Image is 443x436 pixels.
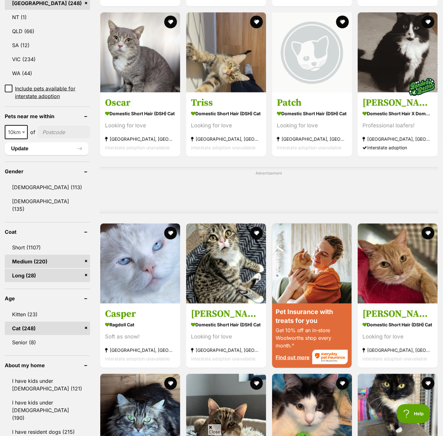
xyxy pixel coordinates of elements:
[5,296,90,301] header: Age
[100,92,180,157] a: Oscar Domestic Short Hair (DSH) Cat Looking for love [GEOGRAPHIC_DATA], [GEOGRAPHIC_DATA] Interst...
[362,356,427,361] span: Interstate adoption unavailable
[191,121,261,130] div: Looking for love
[5,255,90,268] a: Medium (220)
[105,145,170,150] span: Interstate adoption unavailable
[272,92,352,157] a: Patch Domestic Short Hair (DSH) Cat Looking for love [GEOGRAPHIC_DATA], [GEOGRAPHIC_DATA] Interst...
[164,16,177,28] button: favourite
[250,16,263,28] button: favourite
[105,135,175,143] strong: [GEOGRAPHIC_DATA], [GEOGRAPHIC_DATA]
[100,303,180,368] a: Casper Ragdoll Cat Soft as snow! [GEOGRAPHIC_DATA], [GEOGRAPHIC_DATA] Interstate adoption unavail...
[5,125,28,139] span: 10km
[5,168,90,174] header: Gender
[186,92,266,157] a: Triss Domestic Short Hair (DSH) Cat Looking for love [GEOGRAPHIC_DATA], [GEOGRAPHIC_DATA] Interst...
[422,16,434,28] button: favourite
[105,332,175,341] div: Soft as snow!
[358,12,438,92] img: Walter and Jinx - Domestic Short Hair x Domestic Long Hair Cat
[5,308,90,321] a: Kitten (23)
[186,12,266,92] img: Triss - Domestic Short Hair (DSH) Cat
[422,377,434,390] button: favourite
[191,346,261,354] strong: [GEOGRAPHIC_DATA], [GEOGRAPHIC_DATA]
[5,374,90,395] a: I have kids under [DEMOGRAPHIC_DATA] (121)
[186,303,266,368] a: [PERSON_NAME] Domestic Short Hair (DSH) Cat Looking for love [GEOGRAPHIC_DATA], [GEOGRAPHIC_DATA]...
[358,303,438,368] a: [PERSON_NAME] Domestic Short Hair (DSH) Cat Looking for love [GEOGRAPHIC_DATA], [GEOGRAPHIC_DATA]...
[5,241,90,254] a: Short (1107)
[362,346,433,354] strong: [GEOGRAPHIC_DATA], [GEOGRAPHIC_DATA]
[362,320,433,329] strong: Domestic Short Hair (DSH) Cat
[5,269,90,282] a: Long (28)
[5,85,90,100] a: Include pets available for interstate adoption
[30,128,35,136] span: of
[191,320,261,329] strong: Domestic Short Hair (DSH) Cat
[362,135,433,143] strong: [GEOGRAPHIC_DATA], [GEOGRAPHIC_DATA]
[406,71,438,103] img: bonded besties
[362,121,433,130] div: Professional loafers!
[5,25,90,38] a: QLD (66)
[186,224,266,304] img: Molly - Domestic Short Hair (DSH) Cat
[5,181,90,194] a: [DEMOGRAPHIC_DATA] (113)
[105,97,175,109] h3: Oscar
[207,424,221,435] span: Close
[358,92,438,157] a: [PERSON_NAME] and [PERSON_NAME] Domestic Short Hair x Domestic Long Hair Cat Professional loafers...
[5,142,88,155] button: Update
[336,377,348,390] button: favourite
[191,109,261,118] strong: Domestic Short Hair (DSH) Cat
[5,229,90,235] header: Coat
[105,346,175,354] strong: [GEOGRAPHIC_DATA], [GEOGRAPHIC_DATA]
[191,356,256,361] span: Interstate adoption unavailable
[15,85,90,100] span: Include pets available for interstate adoption
[5,396,90,425] a: I have kids under [DEMOGRAPHIC_DATA] (190)
[38,126,90,138] input: postcode
[5,113,90,119] header: Pets near me within
[5,362,90,368] header: About my home
[164,377,177,390] button: favourite
[358,224,438,304] img: Gus - Domestic Short Hair (DSH) Cat
[5,336,90,349] a: Senior (8)
[362,332,433,341] div: Looking for love
[164,227,177,239] button: favourite
[397,404,430,423] iframe: Help Scout Beacon - Open
[277,109,347,118] strong: Domestic Short Hair (DSH) Cat
[277,145,341,150] span: Interstate adoption unavailable
[191,145,256,150] span: Interstate adoption unavailable
[100,224,180,304] img: Casper - Ragdoll Cat
[5,53,90,66] a: VIC (234)
[277,135,347,143] strong: [GEOGRAPHIC_DATA], [GEOGRAPHIC_DATA]
[191,135,261,143] strong: [GEOGRAPHIC_DATA], [GEOGRAPHIC_DATA]
[362,143,433,152] div: Interstate adoption
[5,128,27,137] span: 10km
[105,308,175,320] h3: Casper
[105,121,175,130] div: Looking for love
[422,227,434,239] button: favourite
[5,39,90,52] a: SA (12)
[362,308,433,320] h3: [PERSON_NAME]
[250,377,263,390] button: favourite
[5,67,90,80] a: WA (44)
[191,332,261,341] div: Looking for love
[105,356,170,361] span: Interstate adoption unavailable
[277,121,347,130] div: Looking for love
[100,12,180,92] img: Oscar - Domestic Short Hair (DSH) Cat
[100,167,438,213] div: Advertisement
[191,97,261,109] h3: Triss
[362,109,433,118] strong: Domestic Short Hair x Domestic Long Hair Cat
[5,322,90,335] a: Cat (248)
[105,109,175,118] strong: Domestic Short Hair (DSH) Cat
[336,16,348,28] button: favourite
[191,308,261,320] h3: [PERSON_NAME]
[277,97,347,109] h3: Patch
[5,11,90,24] a: NT (1)
[362,97,433,109] h3: [PERSON_NAME] and [PERSON_NAME]
[5,195,90,216] a: [DEMOGRAPHIC_DATA] (135)
[105,320,175,329] strong: Ragdoll Cat
[250,227,263,239] button: favourite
